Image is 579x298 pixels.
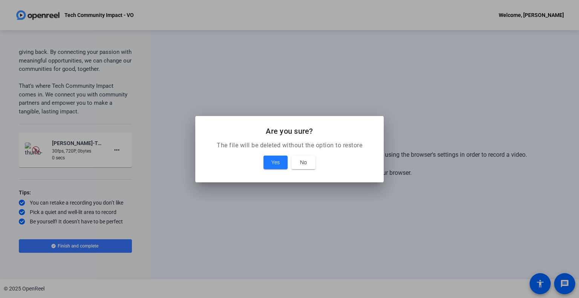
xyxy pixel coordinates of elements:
span: No [300,158,307,167]
button: Yes [263,156,288,169]
button: No [291,156,316,169]
h2: Are you sure? [204,125,375,137]
p: The file will be deleted without the option to restore [204,141,375,150]
span: Yes [271,158,280,167]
